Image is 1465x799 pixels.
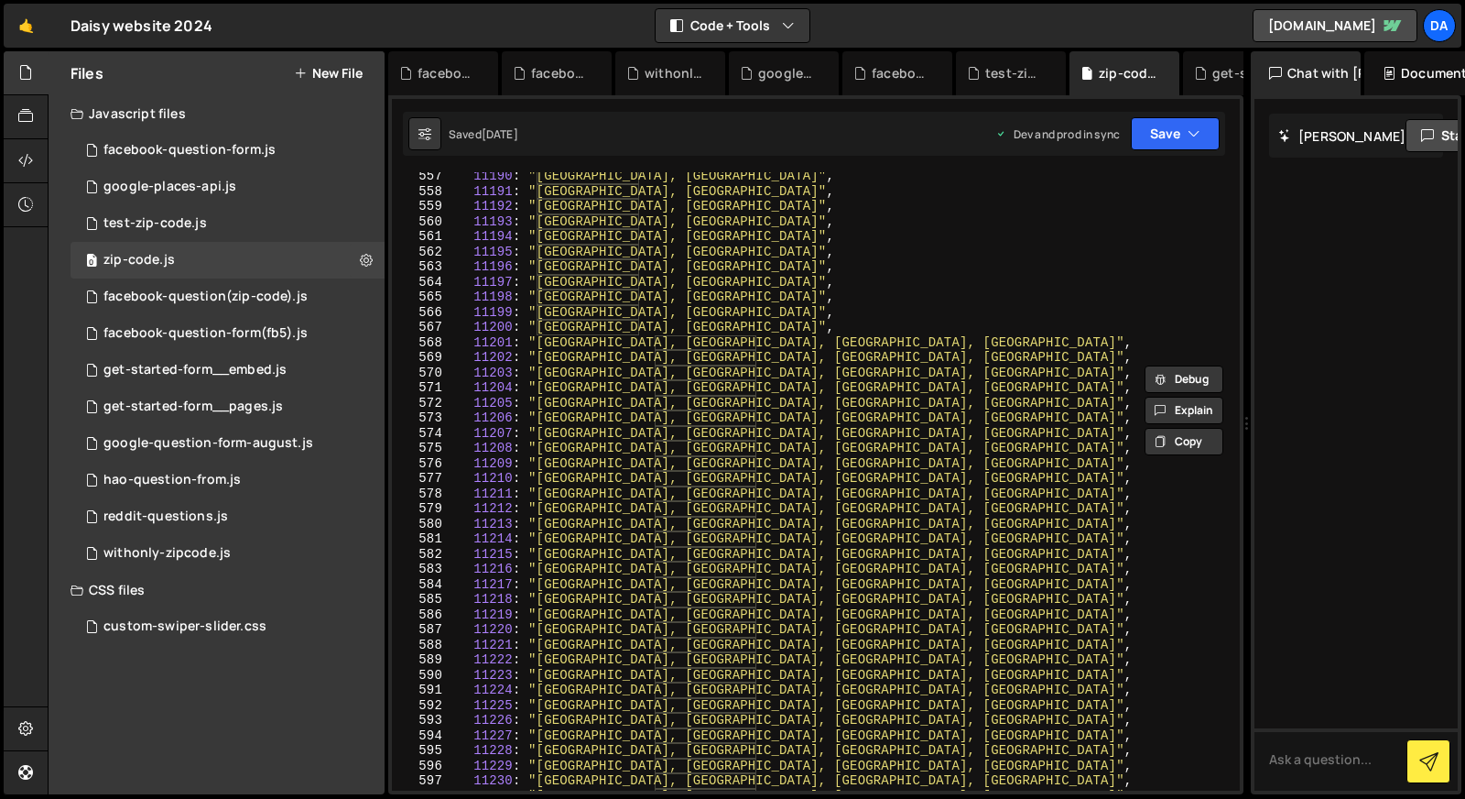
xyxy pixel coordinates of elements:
[392,652,454,668] div: 589
[103,509,228,525] div: reddit-questions.js
[103,252,175,268] div: zip-code.js
[71,462,385,498] div: 5083/23621.js
[4,4,49,48] a: 🤙
[294,66,363,81] button: New File
[392,259,454,275] div: 563
[71,352,385,389] div: 5083/9311.js
[392,638,454,653] div: 588
[1278,127,1405,145] h2: [PERSON_NAME]
[656,9,809,42] button: Code + Tools
[1253,9,1417,42] a: [DOMAIN_NAME]
[392,501,454,517] div: 579
[392,773,454,789] div: 597
[392,683,454,698] div: 591
[1145,366,1223,393] button: Debug
[1423,9,1456,42] a: Da
[392,320,454,335] div: 567
[1131,117,1220,150] button: Save
[482,126,518,142] div: [DATE]
[392,562,454,577] div: 583
[71,608,385,645] div: 5083/23554.css
[392,426,454,442] div: 574
[758,64,817,82] div: google-question-form-august.js
[392,335,454,351] div: 568
[71,279,385,315] div: 5083/37634.js
[392,245,454,260] div: 562
[1145,397,1223,424] button: Explain
[71,132,385,169] div: 5083/14236.js
[103,472,241,488] div: hao-question-from.js
[392,577,454,593] div: 584
[49,572,385,608] div: CSS files
[872,64,930,82] div: facebook-question-form.js
[86,255,97,269] span: 0
[392,607,454,623] div: 586
[392,592,454,607] div: 585
[449,126,518,142] div: Saved
[392,531,454,547] div: 581
[1145,428,1223,455] button: Copy
[995,126,1120,142] div: Dev and prod in sync
[392,487,454,502] div: 578
[103,399,283,415] div: get-started-form__pages.js
[1251,51,1361,95] div: Chat with [PERSON_NAME]
[1212,64,1271,82] div: get-started-form__pages.js
[392,184,454,200] div: 558
[71,425,385,462] div: 5083/19348.js
[531,64,590,82] div: facebook-question(zip-code).js
[103,545,231,562] div: withonly-zipcode.js
[392,366,454,381] div: 570
[103,179,236,195] div: google-places-api.js
[392,547,454,563] div: 582
[392,305,454,321] div: 566
[71,498,385,535] div: 5083/34405.js
[392,229,454,245] div: 561
[392,380,454,396] div: 571
[71,389,385,425] div: 5083/9307.js
[71,535,385,572] div: 5083/39368.js
[392,169,454,184] div: 557
[418,64,476,82] div: facebook-question-form(fb5).js
[71,242,385,279] div: 5083/44180.js
[392,214,454,230] div: 560
[392,743,454,759] div: 595
[392,517,454,532] div: 580
[392,275,454,290] div: 564
[392,396,454,411] div: 572
[392,456,454,472] div: 576
[103,435,313,452] div: google-question-form-august.js
[392,698,454,714] div: 592
[392,410,454,426] div: 573
[392,199,454,214] div: 559
[392,622,454,638] div: 587
[103,142,276,159] div: facebook-question-form.js
[71,15,212,37] div: Daisy website 2024
[985,64,1044,82] div: test-zip-code.js
[392,728,454,744] div: 594
[49,95,385,132] div: Javascript files
[1099,64,1157,82] div: zip-code.js
[71,169,385,205] div: 5083/43174.js
[392,441,454,456] div: 575
[71,315,385,352] div: 5083/43023.js
[103,362,287,378] div: get-started-form__embed.js
[392,713,454,728] div: 593
[103,215,207,232] div: test-zip-code.js
[103,618,266,635] div: custom-swiper-slider.css
[392,759,454,774] div: 596
[392,290,454,305] div: 565
[71,205,385,242] div: 5083/44181.js
[645,64,703,82] div: withonly-zipcode.js
[392,668,454,684] div: 590
[103,289,308,305] div: facebook-question(zip-code).js
[71,63,103,83] h2: Files
[392,471,454,487] div: 577
[392,350,454,366] div: 569
[103,325,308,342] div: facebook-question-form(fb5).js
